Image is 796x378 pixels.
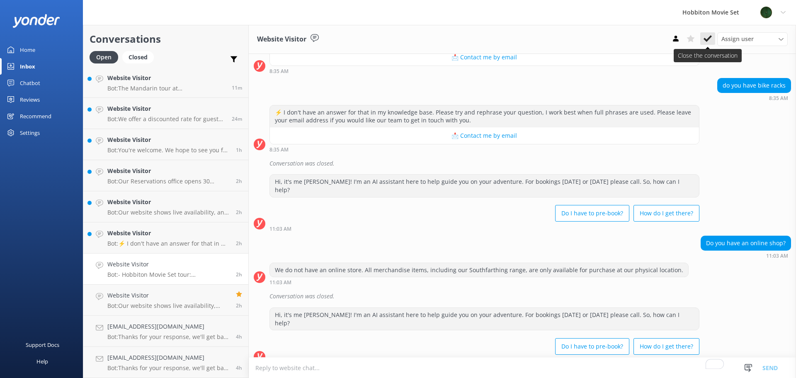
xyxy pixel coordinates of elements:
[107,240,230,247] p: Bot: ⚡ I don't have an answer for that in my knowledge base. Please try and rephrase your questio...
[107,333,230,341] p: Bot: Thanks for your response, we'll get back to you as soon as we can during opening hours.
[269,68,699,74] div: Sep 11 2025 08:35am (UTC +12:00) Pacific/Auckland
[269,280,291,285] strong: 11:03 AM
[107,260,230,269] h4: Website Visitor
[701,236,791,250] div: Do you have an online shop?
[83,98,248,129] a: Website VisitorBot:We offer a discounted rate for guests with intellectual disabilities and their...
[249,358,796,378] textarea: To enrich screen reader interactions, please activate Accessibility in Grammarly extension settings
[107,115,226,123] p: Bot: We offer a discounted rate for guests with intellectual disabilities and their carers. If yo...
[83,191,248,222] a: Website VisitorBot:Our website shows live availability, and most tour experiences have 6-12 month...
[122,51,154,63] div: Closed
[254,156,791,171] div: 2025-09-10T20:43:48.340
[107,353,230,362] h4: [EMAIL_ADDRESS][DOMAIN_NAME]
[107,135,230,144] h4: Website Visitor
[633,205,699,222] button: How do I get there?
[269,156,791,171] div: Conversation was closed.
[12,14,60,28] img: yonder-white-logo.png
[555,205,629,222] button: Do I have to pre-book?
[20,75,40,91] div: Chatbot
[107,178,230,185] p: Bot: Our Reservations office opens 30 minutes prior to the first tour of the day and closes when ...
[107,291,230,300] h4: Website Visitor
[236,302,242,309] span: Sep 11 2025 11:32am (UTC +12:00) Pacific/Auckland
[269,279,689,285] div: Sep 11 2025 11:03am (UTC +12:00) Pacific/Auckland
[236,333,242,340] span: Sep 11 2025 10:13am (UTC +12:00) Pacific/Auckland
[717,95,791,101] div: Sep 11 2025 08:35am (UTC +12:00) Pacific/Auckland
[270,263,688,277] div: We do not have an online store. All merchandise items, including our Southfarthing range, are onl...
[270,127,699,144] button: 📩 Contact me by email
[107,104,226,113] h4: Website Visitor
[83,285,248,316] a: Website VisitorBot:Our website shows live availability, typically offering bookings 6-12 months i...
[701,253,791,259] div: Sep 11 2025 11:03am (UTC +12:00) Pacific/Auckland
[717,32,788,46] div: Assign User
[269,227,291,232] strong: 11:03 AM
[90,51,118,63] div: Open
[270,49,699,66] button: 📩 Contact me by email
[269,226,699,232] div: Sep 11 2025 11:03am (UTC +12:00) Pacific/Auckland
[107,85,226,92] p: Bot: The Mandarin tour at [GEOGRAPHIC_DATA] Movie Set is approximately 2.5 hours long.
[83,254,248,285] a: Website VisitorBot:- Hobbiton Movie Set tour: Cancellations made more than 24 hours before depart...
[20,41,35,58] div: Home
[107,73,226,83] h4: Website Visitor
[760,6,772,19] img: 34-1625720359.png
[107,229,230,238] h4: Website Visitor
[718,78,791,93] div: do you have bike racks
[83,67,248,98] a: Website VisitorBot:The Mandarin tour at [GEOGRAPHIC_DATA] Movie Set is approximately 2.5 hours lo...
[107,209,230,216] p: Bot: Our website shows live availability, and most tour experiences have 6-12 months availability...
[257,34,306,45] h3: Website Visitor
[107,271,230,278] p: Bot: - Hobbiton Movie Set tour: Cancellations made more than 24 hours before departure receive a ...
[270,105,699,127] div: ⚡ I don't have an answer for that in my knowledge base. Please try and rephrase your question, I ...
[633,338,699,355] button: How do I get there?
[20,124,40,141] div: Settings
[83,347,248,378] a: [EMAIL_ADDRESS][DOMAIN_NAME]Bot:Thanks for your response, we'll get back to you as soon as we can...
[107,302,230,310] p: Bot: Our website shows live availability, typically offering bookings 6-12 months in advance. For...
[555,338,629,355] button: Do I have to pre-book?
[769,96,788,101] strong: 8:35 AM
[83,222,248,254] a: Website VisitorBot:⚡ I don't have an answer for that in my knowledge base. Please try and rephras...
[107,166,230,176] h4: Website Visitor
[236,271,242,278] span: Sep 11 2025 11:32am (UTC +12:00) Pacific/Auckland
[236,209,242,216] span: Sep 11 2025 11:52am (UTC +12:00) Pacific/Auckland
[269,147,289,152] strong: 8:35 AM
[20,108,51,124] div: Recommend
[83,316,248,347] a: [EMAIL_ADDRESS][DOMAIN_NAME]Bot:Thanks for your response, we'll get back to you as soon as we can...
[107,146,230,154] p: Bot: You're welcome. We hope to see you for an adventure soon!
[721,34,754,44] span: Assign user
[254,289,791,303] div: 2025-09-10T23:17:59.982
[20,91,40,108] div: Reviews
[236,178,242,185] span: Sep 11 2025 11:59am (UTC +12:00) Pacific/Auckland
[122,52,158,61] a: Closed
[107,322,230,331] h4: [EMAIL_ADDRESS][DOMAIN_NAME]
[26,337,59,353] div: Support Docs
[269,69,289,74] strong: 8:35 AM
[766,254,788,259] strong: 11:03 AM
[269,146,699,152] div: Sep 11 2025 08:35am (UTC +12:00) Pacific/Auckland
[236,240,242,247] span: Sep 11 2025 11:50am (UTC +12:00) Pacific/Auckland
[107,364,230,372] p: Bot: Thanks for your response, we'll get back to you as soon as we can during opening hours.
[232,84,242,91] span: Sep 11 2025 02:18pm (UTC +12:00) Pacific/Auckland
[90,31,242,47] h2: Conversations
[83,160,248,191] a: Website VisitorBot:Our Reservations office opens 30 minutes prior to the first tour of the day an...
[270,308,699,330] div: Hi, it's me [PERSON_NAME]! I'm an AI assistant here to help guide you on your adventure. For book...
[20,58,35,75] div: Inbox
[236,146,242,154] span: Sep 11 2025 12:56pm (UTC +12:00) Pacific/Auckland
[36,353,48,370] div: Help
[269,289,791,303] div: Conversation was closed.
[270,175,699,197] div: Hi, it's me [PERSON_NAME]! I'm an AI assistant here to help guide you on your adventure. For book...
[232,115,242,122] span: Sep 11 2025 02:05pm (UTC +12:00) Pacific/Auckland
[236,364,242,371] span: Sep 11 2025 09:39am (UTC +12:00) Pacific/Auckland
[107,198,230,207] h4: Website Visitor
[83,129,248,160] a: Website VisitorBot:You're welcome. We hope to see you for an adventure soon!1h
[90,52,122,61] a: Open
